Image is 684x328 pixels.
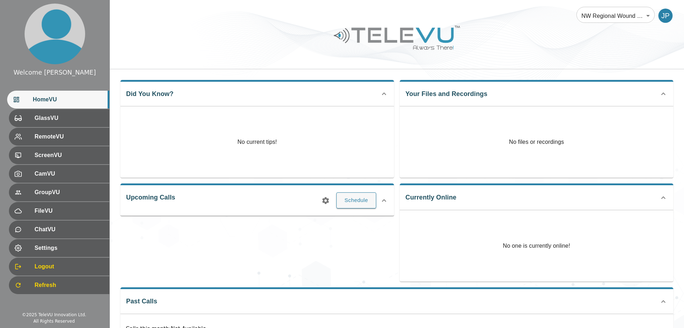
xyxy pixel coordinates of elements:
[35,188,104,197] span: GroupVU
[35,281,104,289] span: Refresh
[400,106,673,178] p: No files or recordings
[9,276,109,294] div: Refresh
[336,192,376,208] button: Schedule
[35,132,104,141] span: RemoteVU
[9,165,109,183] div: CamVU
[9,146,109,164] div: ScreenVU
[35,207,104,215] span: FileVU
[9,239,109,257] div: Settings
[333,23,461,52] img: Logo
[35,225,104,234] span: ChatVU
[35,244,104,252] span: Settings
[35,151,104,160] span: ScreenVU
[9,202,109,220] div: FileVU
[14,68,96,77] div: Welcome [PERSON_NAME]
[9,183,109,201] div: GroupVU
[9,109,109,127] div: GlassVU
[35,170,104,178] span: CamVU
[25,4,85,64] img: profile.png
[9,258,109,276] div: Logout
[9,221,109,238] div: ChatVU
[35,114,104,122] span: GlassVU
[9,128,109,146] div: RemoteVU
[7,91,109,109] div: HomeVU
[33,95,104,104] span: HomeVU
[238,138,277,146] p: No current tips!
[503,210,570,282] p: No one is currently online!
[658,9,673,23] div: JP
[576,6,655,26] div: NW Regional Wound Care
[33,318,75,324] div: All Rights Reserved
[35,262,104,271] span: Logout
